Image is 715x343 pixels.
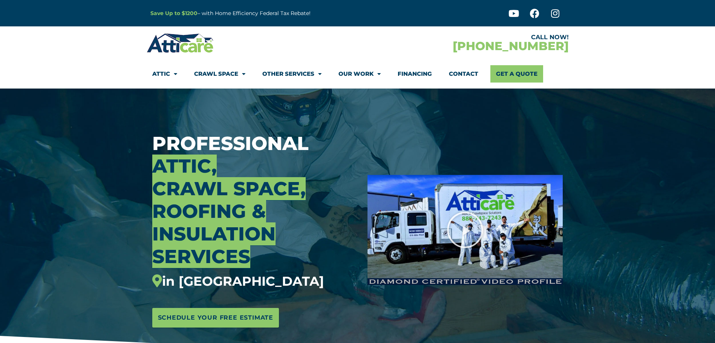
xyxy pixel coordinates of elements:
[446,211,484,249] div: Play Video
[490,65,543,83] a: Get A Quote
[152,65,563,83] nav: Menu
[158,312,274,324] span: Schedule Your Free Estimate
[194,65,245,83] a: Crawl Space
[262,65,322,83] a: Other Services
[358,34,569,40] div: CALL NOW!
[398,65,432,83] a: Financing
[152,65,177,83] a: Attic
[152,132,357,289] h3: Professional
[338,65,381,83] a: Our Work
[150,9,395,18] p: – with Home Efficiency Federal Tax Rebate!
[449,65,478,83] a: Contact
[152,274,357,289] div: in [GEOGRAPHIC_DATA]
[150,10,198,17] a: Save Up to $1200
[152,308,279,328] a: Schedule Your Free Estimate
[152,222,276,268] span: Insulation Services
[152,155,306,223] span: Attic, Crawl Space, Roofing &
